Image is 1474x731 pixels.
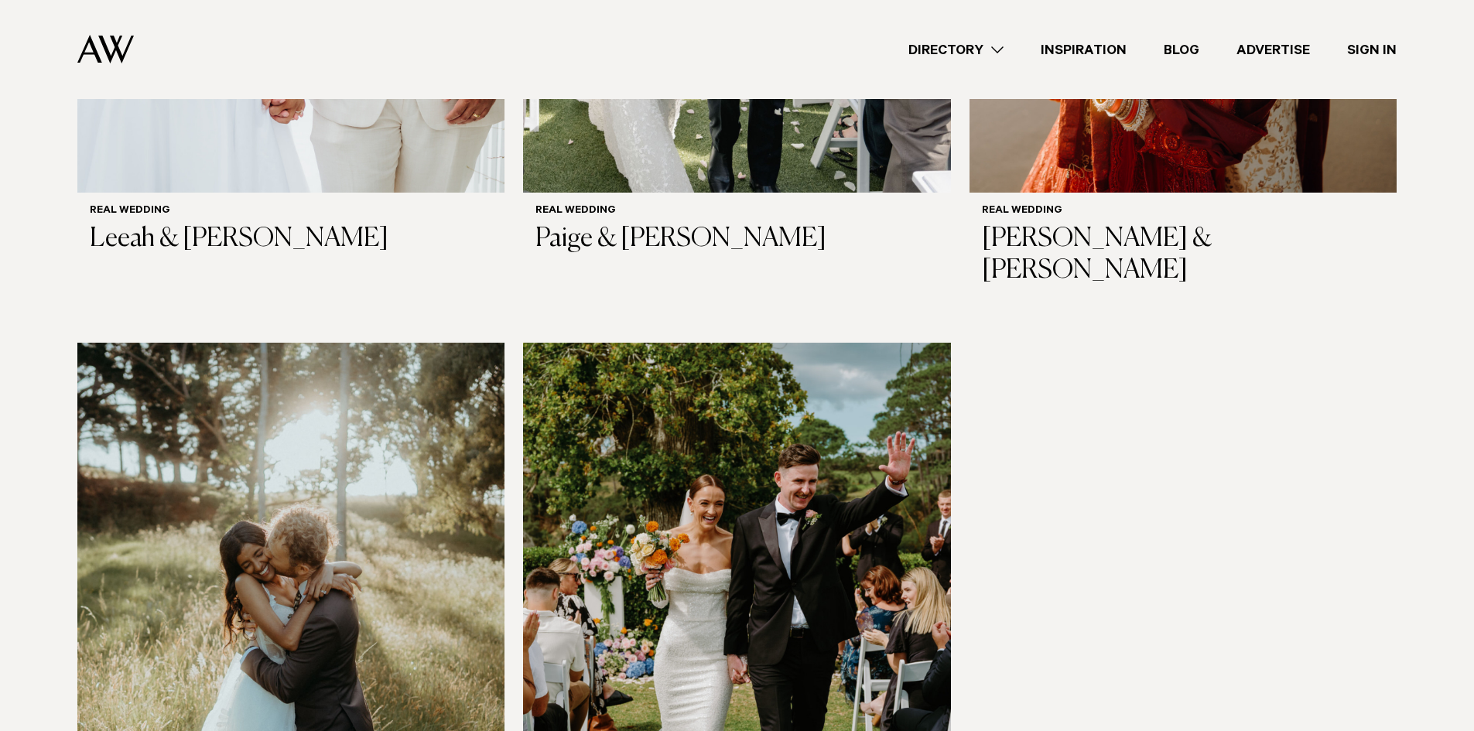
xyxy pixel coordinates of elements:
img: Auckland Weddings Logo [77,35,134,63]
a: Directory [890,39,1022,60]
a: Inspiration [1022,39,1145,60]
h3: [PERSON_NAME] & [PERSON_NAME] [982,224,1384,287]
h6: Real Wedding [982,205,1384,218]
h6: Real Wedding [535,205,938,218]
a: Advertise [1218,39,1329,60]
a: Blog [1145,39,1218,60]
a: Sign In [1329,39,1415,60]
h6: Real Wedding [90,205,492,218]
h3: Leeah & [PERSON_NAME] [90,224,492,255]
h3: Paige & [PERSON_NAME] [535,224,938,255]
